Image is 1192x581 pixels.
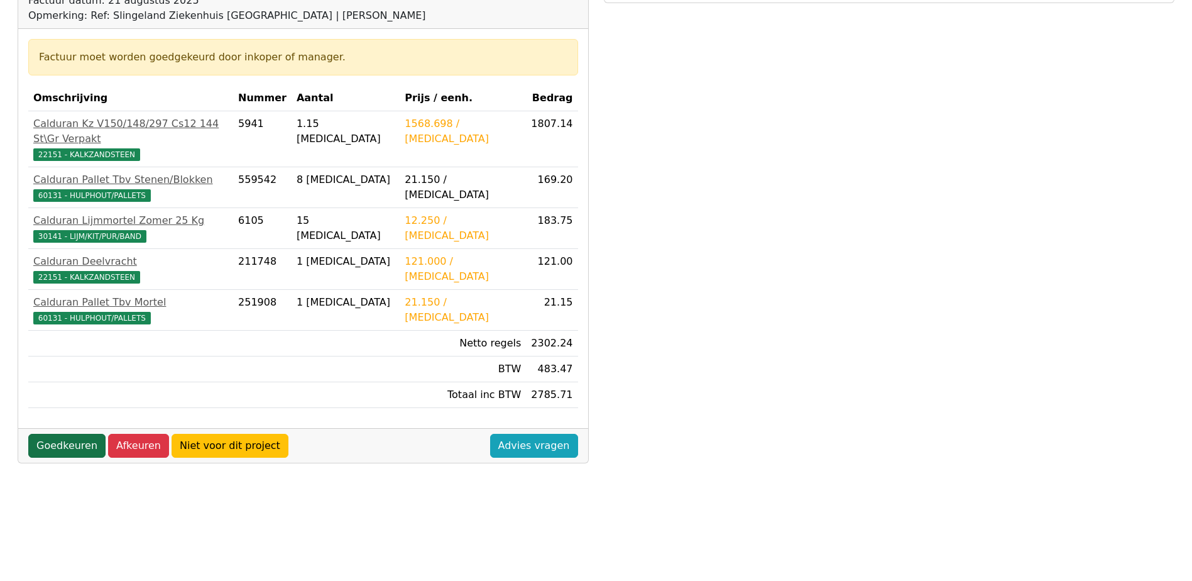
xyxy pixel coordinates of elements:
div: Calduran Pallet Tbv Stenen/Blokken [33,172,228,187]
td: Totaal inc BTW [400,382,526,408]
div: Calduran Pallet Tbv Mortel [33,295,228,310]
td: 2302.24 [526,331,577,357]
a: Advies vragen [490,434,578,458]
div: Calduran Deelvracht [33,254,228,269]
td: 169.20 [526,167,577,208]
td: 211748 [233,249,292,290]
div: 21.150 / [MEDICAL_DATA] [405,172,521,202]
span: 60131 - HULPHOUT/PALLETS [33,189,151,202]
td: 121.00 [526,249,577,290]
div: Calduran Kz V150/148/297 Cs12 144 St\Gr Verpakt [33,116,228,147]
div: 15 [MEDICAL_DATA] [297,213,395,243]
td: 5941 [233,111,292,167]
div: 12.250 / [MEDICAL_DATA] [405,213,521,243]
th: Aantal [292,86,400,111]
span: 30141 - LIJM/KIT/PUR/BAND [33,230,146,243]
td: 559542 [233,167,292,208]
td: 183.75 [526,208,577,249]
td: BTW [400,357,526,382]
div: 21.150 / [MEDICAL_DATA] [405,295,521,325]
a: Calduran Lijmmortel Zomer 25 Kg30141 - LIJM/KIT/PUR/BAND [33,213,228,243]
th: Nummer [233,86,292,111]
a: Calduran Pallet Tbv Mortel60131 - HULPHOUT/PALLETS [33,295,228,325]
div: Factuur moet worden goedgekeurd door inkoper of manager. [39,50,567,65]
div: 121.000 / [MEDICAL_DATA] [405,254,521,284]
span: 60131 - HULPHOUT/PALLETS [33,312,151,324]
div: 1 [MEDICAL_DATA] [297,254,395,269]
td: 6105 [233,208,292,249]
a: Goedkeuren [28,434,106,458]
th: Omschrijving [28,86,233,111]
a: Calduran Kz V150/148/297 Cs12 144 St\Gr Verpakt22151 - KALKZANDSTEEN [33,116,228,162]
td: 251908 [233,290,292,331]
a: Afkeuren [108,434,169,458]
th: Bedrag [526,86,577,111]
td: Netto regels [400,331,526,357]
td: 1807.14 [526,111,577,167]
span: 22151 - KALKZANDSTEEN [33,271,140,284]
div: 1 [MEDICAL_DATA] [297,295,395,310]
div: 1.15 [MEDICAL_DATA] [297,116,395,147]
a: Niet voor dit project [172,434,288,458]
td: 21.15 [526,290,577,331]
div: Opmerking: Ref: Slingeland Ziekenhuis [GEOGRAPHIC_DATA] | [PERSON_NAME] [28,8,426,23]
div: 8 [MEDICAL_DATA] [297,172,395,187]
span: 22151 - KALKZANDSTEEN [33,148,140,161]
th: Prijs / eenh. [400,86,526,111]
div: 1568.698 / [MEDICAL_DATA] [405,116,521,147]
td: 483.47 [526,357,577,382]
td: 2785.71 [526,382,577,408]
div: Calduran Lijmmortel Zomer 25 Kg [33,213,228,228]
a: Calduran Deelvracht22151 - KALKZANDSTEEN [33,254,228,284]
a: Calduran Pallet Tbv Stenen/Blokken60131 - HULPHOUT/PALLETS [33,172,228,202]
